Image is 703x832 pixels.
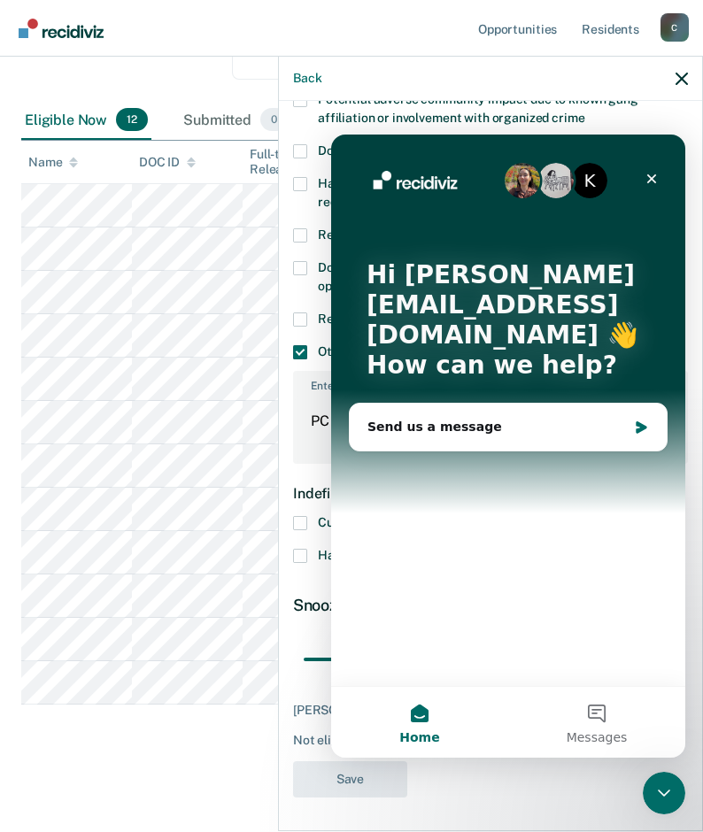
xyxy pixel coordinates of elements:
textarea: PC [295,397,686,462]
label: Enter at least 3 characters [295,373,686,392]
iframe: Intercom live chat [331,135,685,758]
div: Name [28,155,78,170]
div: Indefinite Snooze [293,471,688,516]
span: Receiving employer denied the placement [318,227,558,242]
div: Not eligible reasons: OTHER [293,733,688,748]
span: Does not meet other, institution-specific criteria in standard operating procedures [318,260,661,293]
span: Other: please specify a reason [318,344,490,358]
div: Snooze for: [293,596,688,615]
button: Profile dropdown button [661,13,689,42]
span: Has not yet completed required 12 months of Outside Clearance required based on offense [318,176,681,209]
div: Eligible Now [21,101,151,140]
span: Has a history of [MEDICAL_DATA] or sex offenses [318,548,599,562]
img: Recidiviz [19,19,104,38]
div: Submitted [180,101,291,140]
div: Full-term Release Date [250,147,346,177]
button: Back [293,71,321,86]
span: Resident is not interested in participating [318,312,556,326]
button: Save [293,761,407,797]
span: Does not meet minimum educational requirements [318,143,606,158]
div: [PERSON_NAME] may be surfaced again on or after [DATE]. [293,703,688,718]
span: Current or prior offense type is excluded [318,515,549,529]
span: 12 [116,108,148,131]
span: 0 [260,108,288,131]
div: C [661,13,689,42]
iframe: Intercom live chat [643,772,685,814]
div: DOC ID [139,155,196,170]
